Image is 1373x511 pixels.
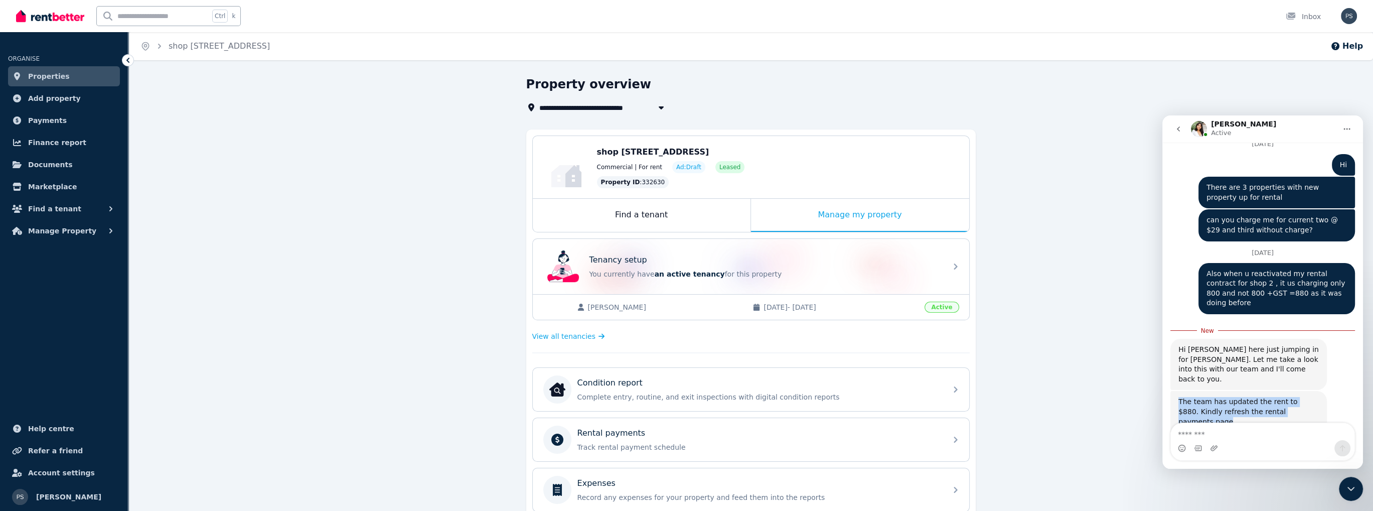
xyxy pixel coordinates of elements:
[577,442,941,452] p: Track rental payment schedule
[28,92,81,104] span: Add property
[751,199,969,232] div: Manage my property
[28,467,95,479] span: Account settings
[577,492,941,502] p: Record any expenses for your property and feed them into the reports
[549,381,565,398] img: Condition report
[172,325,188,341] button: Send a message…
[526,76,651,92] h1: Property overview
[9,308,192,325] textarea: Message…
[28,181,77,193] span: Marketplace
[655,270,725,278] span: an active tenancy
[28,114,67,126] span: Payments
[8,276,193,362] div: Rochelle says…
[28,70,70,82] span: Properties
[16,9,84,24] img: RentBetter
[577,392,941,402] p: Complete entry, routine, and exit inspections with digital condition reports
[8,276,165,351] div: The team has updated the rent to $880. Kindly refresh the rental payments page​
[676,163,701,171] span: Ad: Draft
[8,221,120,241] button: Manage Property
[532,331,605,341] a: View all tenancies
[577,377,643,389] p: Condition report
[8,155,120,175] a: Documents
[533,239,969,294] a: Tenancy setupTenancy setupYou currently havean active tenancyfor this property
[8,463,120,483] a: Account settings
[533,368,969,411] a: Condition reportCondition reportComplete entry, routine, and exit inspections with digital condit...
[28,423,74,435] span: Help centre
[232,12,235,20] span: k
[28,159,73,171] span: Documents
[28,225,96,237] span: Manage Property
[8,88,120,108] a: Add property
[169,41,270,51] a: shop [STREET_ADDRESS]
[597,176,669,188] div: : 332630
[589,269,941,279] p: You currently have for this property
[577,427,646,439] p: Rental payments
[8,133,120,153] a: Finance report
[28,203,81,215] span: Find a tenant
[8,441,120,461] a: Refer a friend
[8,177,120,197] a: Marketplace
[32,329,40,337] button: Gif picker
[719,163,740,171] span: Leased
[8,199,120,219] button: Find a tenant
[48,329,56,337] button: Upload attachment
[1162,115,1363,469] iframe: Intercom live chat
[601,178,640,186] span: Property ID
[16,329,24,337] button: Emoji picker
[1341,8,1357,24] img: Prabhjot Singh
[12,489,28,505] img: Prabhjot Singh
[589,254,647,266] p: Tenancy setup
[533,199,750,232] div: Find a tenant
[36,491,101,503] span: [PERSON_NAME]
[1330,40,1363,52] button: Help
[8,66,120,86] a: Properties
[597,163,662,171] span: Commercial | For rent
[1286,12,1321,22] div: Inbox
[588,302,743,312] span: [PERSON_NAME]
[128,32,282,60] nav: Breadcrumb
[16,282,157,321] div: The team has updated the rent to $880. Kindly refresh the rental payments page ​
[533,418,969,461] a: Rental paymentsTrack rental payment schedule
[532,331,595,341] span: View all tenancies
[597,147,709,157] span: shop [STREET_ADDRESS]
[764,302,919,312] span: [DATE] - [DATE]
[8,55,40,62] span: ORGANISE
[28,445,83,457] span: Refer a friend
[8,419,120,439] a: Help centre
[28,137,86,149] span: Finance report
[577,477,616,489] p: Expenses
[8,110,120,131] a: Payments
[212,10,228,23] span: Ctrl
[925,302,959,313] span: Active
[1339,477,1363,501] iframe: Intercom live chat
[547,250,579,283] img: Tenancy setup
